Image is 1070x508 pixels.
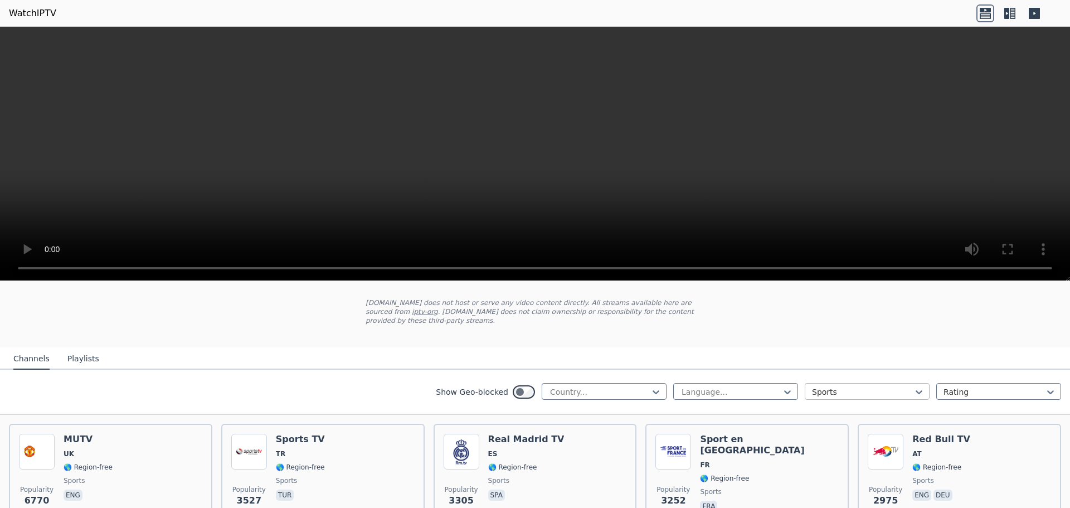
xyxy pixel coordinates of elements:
[276,476,297,485] span: sports
[488,434,565,445] h6: Real Madrid TV
[933,490,952,501] p: deu
[912,463,961,472] span: 🌎 Region-free
[488,490,505,501] p: spa
[64,490,82,501] p: eng
[912,490,931,501] p: eng
[449,494,474,507] span: 3305
[276,490,294,501] p: tur
[237,494,262,507] span: 3527
[488,449,498,458] span: ES
[9,7,56,20] a: WatchIPTV
[276,434,325,445] h6: Sports TV
[700,434,839,456] h6: Sport en [GEOGRAPHIC_DATA]
[700,461,709,470] span: FR
[655,434,691,470] img: Sport en France
[869,485,902,494] span: Popularity
[912,476,933,485] span: sports
[912,449,922,458] span: AT
[912,434,970,445] h6: Red Bull TV
[661,494,686,507] span: 3252
[20,485,53,494] span: Popularity
[488,476,509,485] span: sports
[64,434,113,445] h6: MUTV
[19,434,55,470] img: MUTV
[488,463,537,472] span: 🌎 Region-free
[366,298,704,325] p: [DOMAIN_NAME] does not host or serve any video content directly. All streams available here are s...
[412,308,438,316] a: iptv-org
[656,485,690,494] span: Popularity
[231,434,267,470] img: Sports TV
[64,449,74,458] span: UK
[232,485,266,494] span: Popularity
[67,349,99,370] button: Playlists
[700,487,721,496] span: sports
[868,434,903,470] img: Red Bull TV
[700,474,749,483] span: 🌎 Region-free
[445,485,478,494] span: Popularity
[13,349,50,370] button: Channels
[64,476,85,485] span: sports
[276,449,285,458] span: TR
[436,386,508,398] label: Show Geo-blocked
[276,463,325,472] span: 🌎 Region-free
[444,434,479,470] img: Real Madrid TV
[64,463,113,472] span: 🌎 Region-free
[25,494,50,507] span: 6770
[873,494,898,507] span: 2975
